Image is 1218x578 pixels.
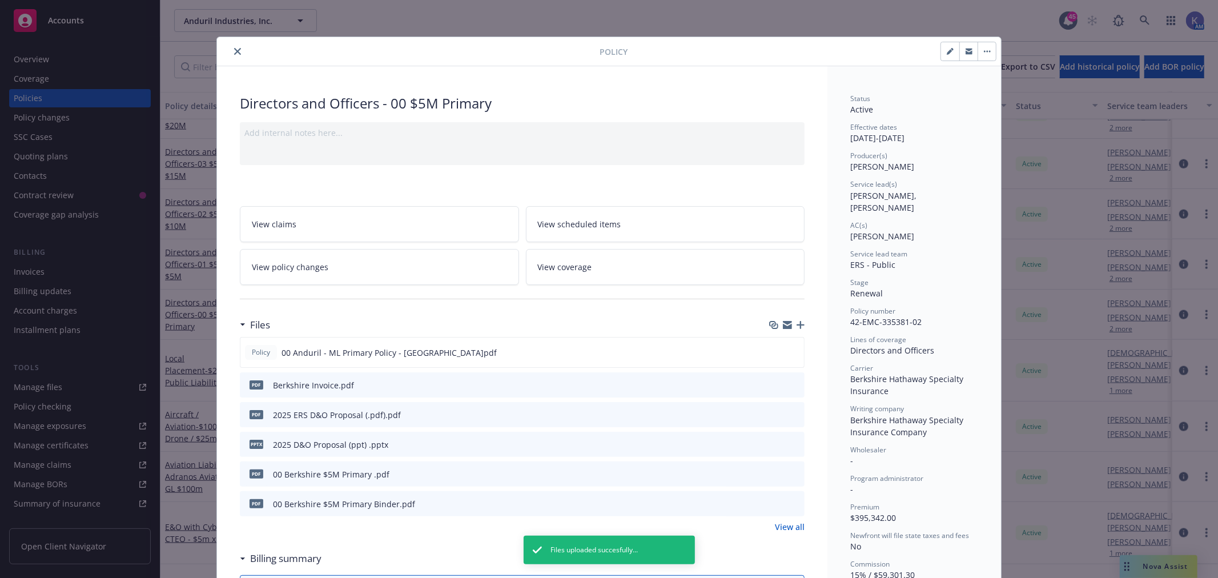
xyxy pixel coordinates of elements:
[850,335,906,344] span: Lines of coverage
[850,502,879,512] span: Premium
[850,404,904,414] span: Writing company
[850,473,923,483] span: Program administrator
[250,469,263,478] span: pdf
[850,344,978,356] div: Directors and Officers
[244,127,800,139] div: Add internal notes here...
[273,409,401,421] div: 2025 ERS D&O Proposal (.pdf).pdf
[789,347,799,359] button: preview file
[250,499,263,508] span: pdf
[850,249,907,259] span: Service lead team
[790,468,800,480] button: preview file
[850,151,887,160] span: Producer(s)
[850,415,966,437] span: Berkshire Hathaway Specialty Insurance Company
[850,259,895,270] span: ERS - Public
[850,445,886,455] span: Wholesaler
[850,455,853,466] span: -
[240,206,519,242] a: View claims
[600,46,628,58] span: Policy
[771,498,781,510] button: download file
[273,379,354,391] div: Berkshire Invoice.pdf
[250,410,263,419] span: pdf
[240,249,519,285] a: View policy changes
[850,541,861,552] span: No
[771,379,781,391] button: download file
[240,318,270,332] div: Files
[850,316,922,327] span: 42-EMC-335381-02
[240,94,805,113] div: Directors and Officers - 00 $5M Primary
[273,468,389,480] div: 00 Berkshire $5M Primary .pdf
[850,531,969,540] span: Newfront will file state taxes and fees
[282,347,497,359] span: 00 Anduril - ML Primary Policy - [GEOGRAPHIC_DATA]pdf
[850,512,896,523] span: $395,342.00
[771,439,781,451] button: download file
[850,94,870,103] span: Status
[850,306,895,316] span: Policy number
[771,347,780,359] button: download file
[250,440,263,448] span: pptx
[231,45,244,58] button: close
[526,206,805,242] a: View scheduled items
[538,218,621,230] span: View scheduled items
[252,261,328,273] span: View policy changes
[850,122,897,132] span: Effective dates
[240,551,321,566] div: Billing summary
[850,559,890,569] span: Commission
[850,231,914,242] span: [PERSON_NAME]
[250,347,272,358] span: Policy
[250,318,270,332] h3: Files
[273,439,388,451] div: 2025 D&O Proposal (ppt) .pptx
[850,363,873,373] span: Carrier
[850,190,919,213] span: [PERSON_NAME], [PERSON_NAME]
[850,161,914,172] span: [PERSON_NAME]
[771,468,781,480] button: download file
[850,374,966,396] span: Berkshire Hathaway Specialty Insurance
[273,498,415,510] div: 00 Berkshire $5M Primary Binder.pdf
[850,179,897,189] span: Service lead(s)
[250,551,321,566] h3: Billing summary
[850,104,873,115] span: Active
[252,218,296,230] span: View claims
[850,220,867,230] span: AC(s)
[250,380,263,389] span: pdf
[850,122,978,144] div: [DATE] - [DATE]
[526,249,805,285] a: View coverage
[790,379,800,391] button: preview file
[790,439,800,451] button: preview file
[771,409,781,421] button: download file
[850,278,869,287] span: Stage
[850,288,883,299] span: Renewal
[551,545,638,555] span: Files uploaded succesfully...
[790,409,800,421] button: preview file
[850,484,853,495] span: -
[790,498,800,510] button: preview file
[538,261,592,273] span: View coverage
[775,521,805,533] a: View all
